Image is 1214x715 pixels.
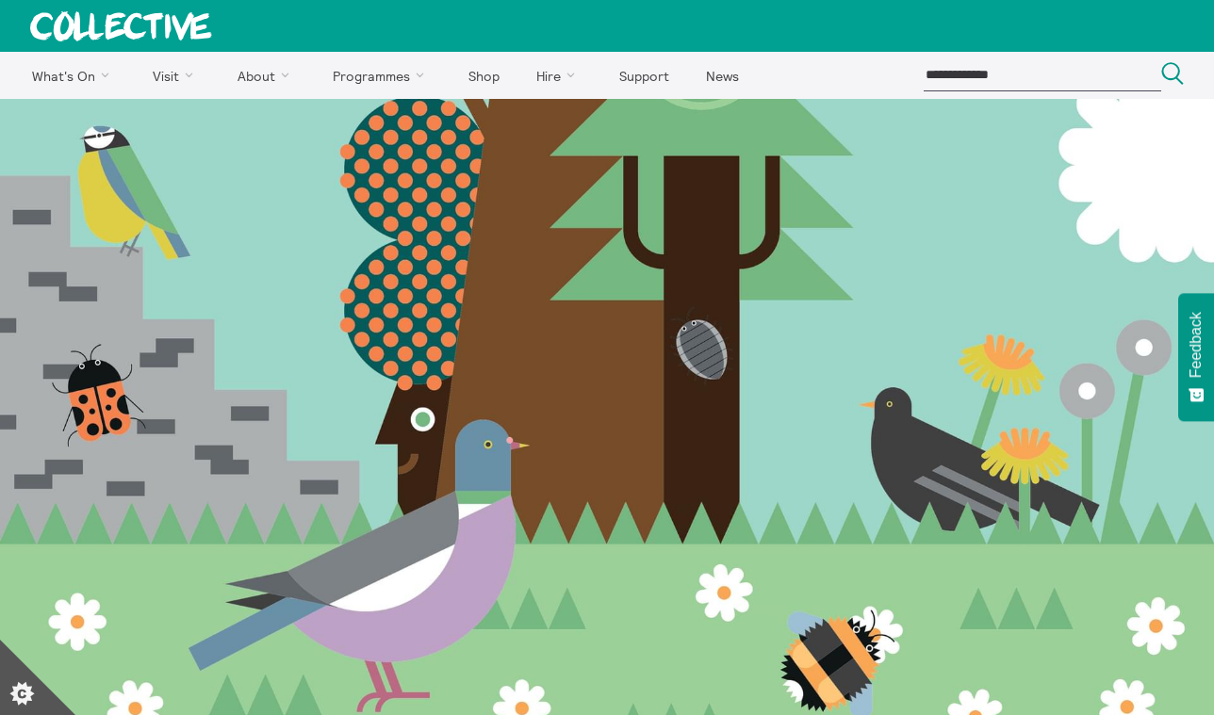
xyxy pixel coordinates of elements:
a: What's On [15,52,133,99]
a: Visit [137,52,218,99]
span: Feedback [1188,312,1205,378]
button: Feedback - Show survey [1178,293,1214,421]
a: Hire [520,52,599,99]
a: Shop [451,52,516,99]
a: Programmes [317,52,449,99]
a: Support [602,52,685,99]
a: News [689,52,755,99]
a: About [221,52,313,99]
